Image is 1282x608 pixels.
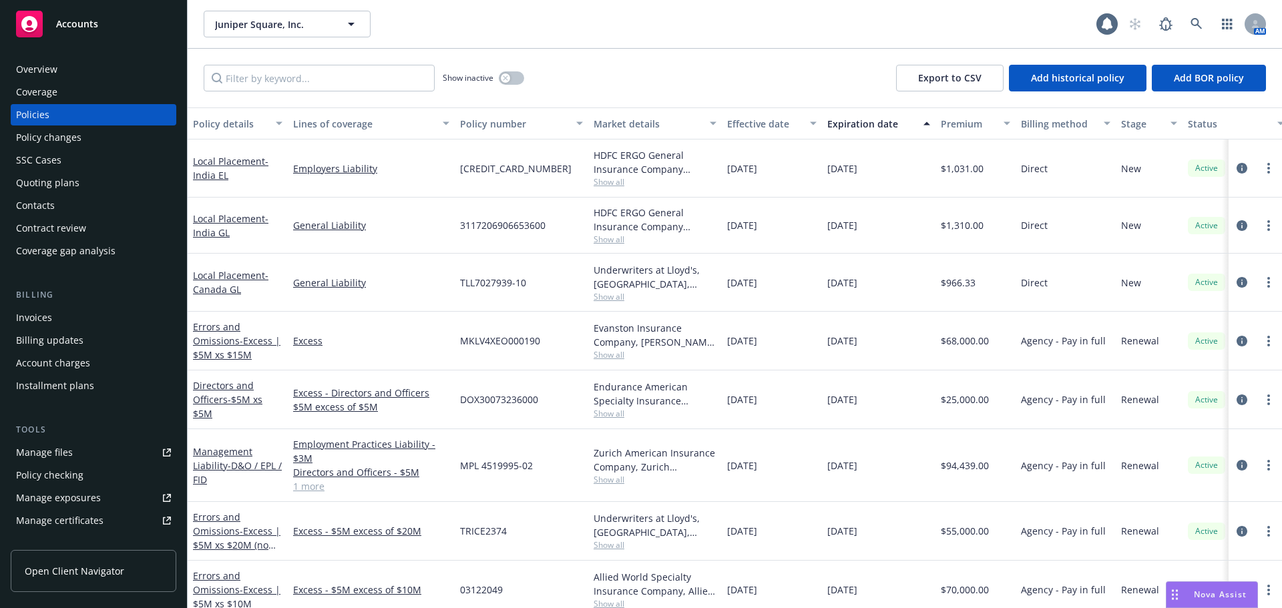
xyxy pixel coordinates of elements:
span: Open Client Navigator [25,564,124,578]
a: Contract review [11,218,176,239]
span: New [1121,276,1141,290]
span: [DATE] [727,334,757,348]
button: Effective date [722,107,822,139]
a: more [1261,392,1277,408]
span: MKLV4XEO000190 [460,334,540,348]
a: General Liability [293,218,449,232]
div: Contacts [16,195,55,216]
button: Add historical policy [1009,65,1146,91]
span: Active [1193,459,1220,471]
span: TRICE2374 [460,524,507,538]
span: Renewal [1121,583,1159,597]
a: Errors and Omissions [193,511,280,565]
div: Stage [1121,117,1162,131]
div: Underwriters at Lloyd's, [GEOGRAPHIC_DATA], Lloyd's of [GEOGRAPHIC_DATA], Berkley Technology Unde... [594,263,716,291]
div: Endurance American Specialty Insurance Company, Sompo International, CRC Group [594,380,716,408]
span: Renewal [1121,524,1159,538]
span: New [1121,218,1141,232]
span: Agency - Pay in full [1021,392,1106,406]
span: $94,439.00 [941,459,989,473]
div: Contract review [16,218,86,239]
span: [DATE] [827,162,857,176]
span: 3117206906653600 [460,218,546,232]
div: Manage certificates [16,510,103,531]
div: SSC Cases [16,149,61,171]
span: Agency - Pay in full [1021,524,1106,538]
a: more [1261,523,1277,539]
a: Policy changes [11,127,176,148]
span: [DATE] [827,276,857,290]
span: New [1121,162,1141,176]
button: Billing method [1016,107,1116,139]
span: Add historical policy [1031,71,1124,84]
button: Premium [935,107,1016,139]
a: Excess [293,334,449,348]
a: Excess - Directors and Officers $5M excess of $5M [293,386,449,414]
a: Errors and Omissions [193,320,280,361]
a: more [1261,274,1277,290]
span: [DATE] [727,459,757,473]
a: more [1261,218,1277,234]
a: Contacts [11,195,176,216]
a: circleInformation [1234,218,1250,234]
span: [DATE] [827,459,857,473]
div: Installment plans [16,375,94,396]
a: Manage exposures [11,487,176,509]
div: Lines of coverage [293,117,435,131]
span: TLL7027939-10 [460,276,526,290]
a: circleInformation [1234,523,1250,539]
a: Billing updates [11,330,176,351]
div: Zurich American Insurance Company, Zurich Insurance Group, CRC Group [594,446,716,474]
a: circleInformation [1234,160,1250,176]
a: Overview [11,59,176,80]
span: [DATE] [727,218,757,232]
span: - Excess | $5M xs $15M [193,334,280,361]
button: Expiration date [822,107,935,139]
span: Show all [594,234,716,245]
button: Stage [1116,107,1183,139]
span: [DATE] [727,392,757,406]
input: Filter by keyword... [204,65,435,91]
button: Juniper Square, Inc. [204,11,371,37]
span: Direct [1021,276,1048,290]
span: [DATE] [827,334,857,348]
a: circleInformation [1234,392,1250,408]
div: HDFC ERGO General Insurance Company Limited, HDFC ERGO General Insurance Company Limited, Prudent... [594,148,716,176]
span: - D&O / EPL / FID [193,459,282,486]
a: SSC Cases [11,149,176,171]
span: Renewal [1121,459,1159,473]
a: Excess - $5M excess of $10M [293,583,449,597]
span: Show all [594,474,716,485]
div: Drag to move [1166,582,1183,607]
button: Market details [588,107,722,139]
div: Market details [594,117,702,131]
a: circleInformation [1234,333,1250,349]
div: Coverage gap analysis [16,240,116,262]
a: more [1261,582,1277,598]
a: circleInformation [1234,457,1250,473]
div: Billing method [1021,117,1096,131]
div: Coverage [16,81,57,103]
span: Show all [594,408,716,419]
span: Show all [594,539,716,551]
span: Show all [594,349,716,360]
span: Direct [1021,218,1048,232]
a: Invoices [11,307,176,328]
a: Switch app [1214,11,1241,37]
a: Quoting plans [11,172,176,194]
a: Local Placement [193,212,268,239]
a: more [1261,160,1277,176]
div: Evanston Insurance Company, [PERSON_NAME] Insurance [594,321,716,349]
div: Status [1188,117,1269,131]
a: General Liability [293,276,449,290]
div: Premium [941,117,996,131]
a: more [1261,333,1277,349]
a: 1 more [293,479,449,493]
button: Policy details [188,107,288,139]
span: [DATE] [827,524,857,538]
span: $25,000.00 [941,392,989,406]
span: Active [1193,525,1220,537]
div: Manage exposures [16,487,101,509]
div: Effective date [727,117,802,131]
